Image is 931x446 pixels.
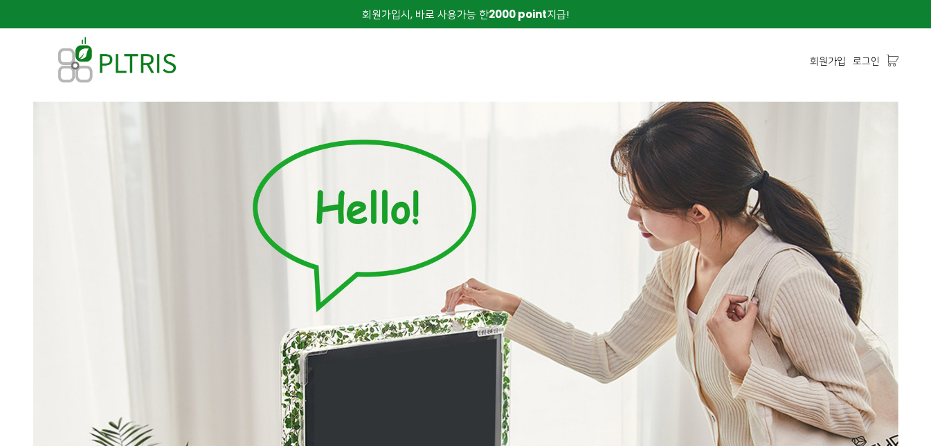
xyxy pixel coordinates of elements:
span: 회원가입시, 바로 사용가능 한 지급! [362,7,569,21]
a: 회원가입 [810,53,846,68]
a: 로그인 [853,53,880,68]
strong: 2000 point [489,7,547,21]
